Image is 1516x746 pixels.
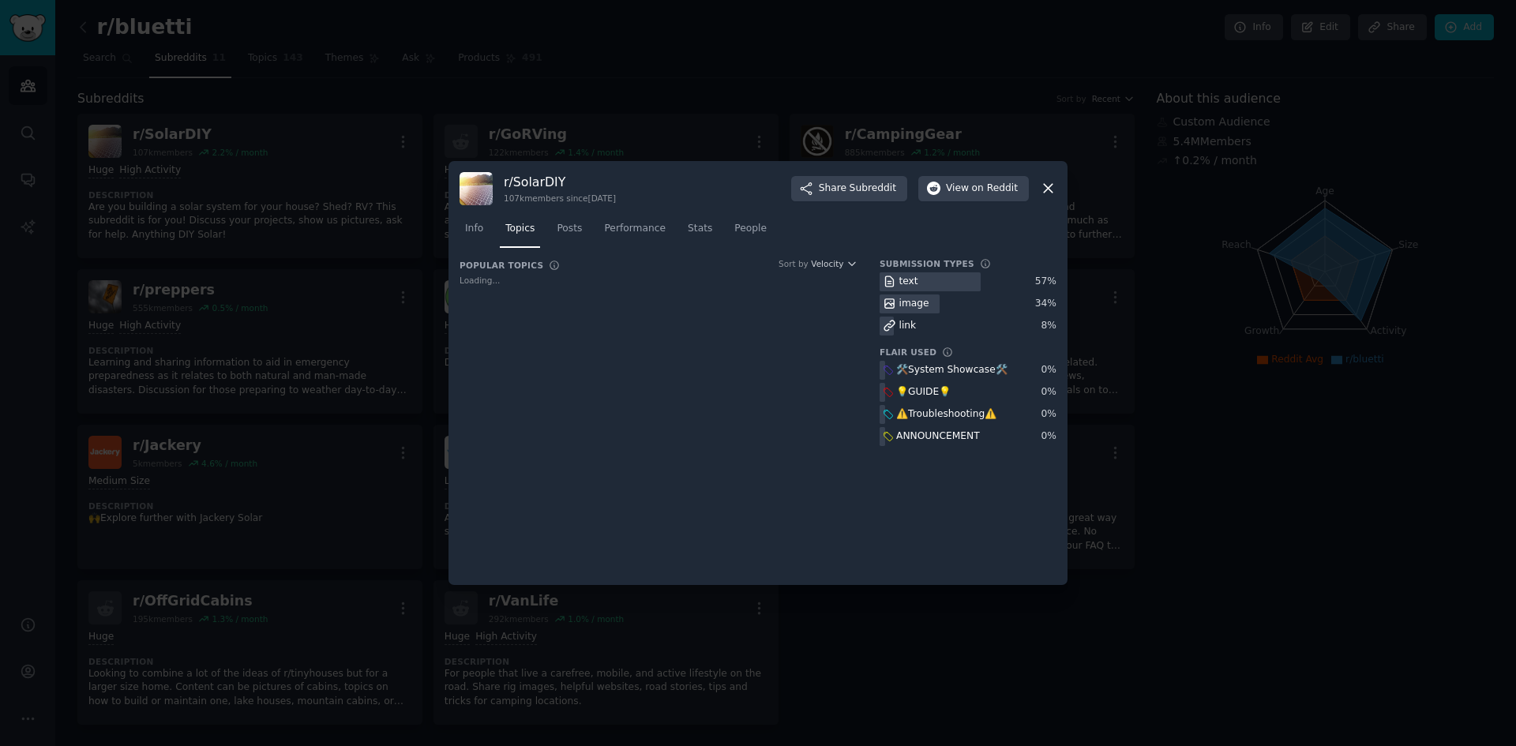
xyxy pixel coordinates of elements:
[599,216,671,249] a: Performance
[899,319,917,333] div: link
[504,174,616,190] h3: r/ SolarDIY
[946,182,1018,196] span: View
[899,297,929,311] div: image
[505,222,535,236] span: Topics
[811,258,857,269] button: Velocity
[880,347,936,358] h3: Flair Used
[1041,407,1056,422] div: 0 %
[880,258,974,269] h3: Submission Types
[896,385,951,399] div: 💡GUIDE💡
[460,216,489,249] a: Info
[729,216,772,249] a: People
[460,260,543,271] h3: Popular Topics
[918,176,1029,201] button: Viewon Reddit
[688,222,712,236] span: Stats
[1041,363,1056,377] div: 0 %
[972,182,1018,196] span: on Reddit
[1035,297,1056,311] div: 34 %
[504,193,616,204] div: 107k members since [DATE]
[819,182,896,196] span: Share
[899,275,918,289] div: text
[551,216,587,249] a: Posts
[682,216,718,249] a: Stats
[896,407,996,422] div: ⚠️Troubleshooting⚠️
[734,222,767,236] span: People
[557,222,582,236] span: Posts
[896,429,980,444] div: ANNOUNCEMENT
[1041,319,1056,333] div: 8 %
[811,258,843,269] span: Velocity
[1035,275,1056,289] div: 57 %
[850,182,896,196] span: Subreddit
[460,275,857,286] div: Loading...
[896,363,1008,377] div: 🛠️System Showcase🛠️
[779,258,809,269] div: Sort by
[460,172,493,205] img: SolarDIY
[1041,429,1056,444] div: 0 %
[500,216,540,249] a: Topics
[1041,385,1056,399] div: 0 %
[465,222,483,236] span: Info
[791,176,907,201] button: ShareSubreddit
[604,222,666,236] span: Performance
